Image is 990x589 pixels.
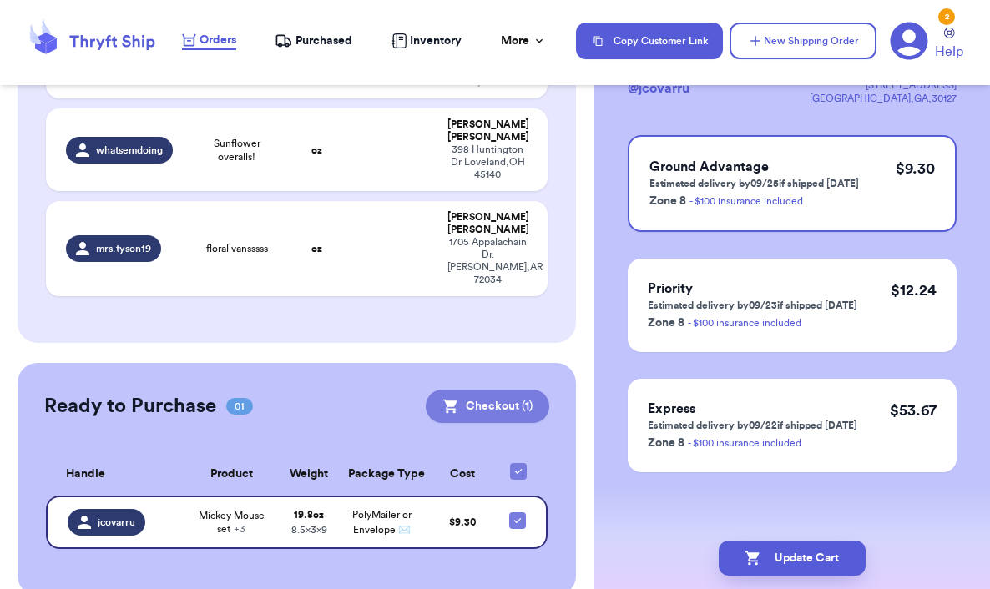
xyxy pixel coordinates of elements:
[280,453,338,496] th: Weight
[648,419,857,432] p: Estimated delivery by 09/22 if shipped [DATE]
[182,32,236,50] a: Orders
[649,195,686,207] span: Zone 8
[183,453,280,496] th: Product
[96,143,163,157] span: whatsemdoing
[648,299,857,312] p: Estimated delivery by 09/23 if shipped [DATE]
[352,510,412,535] span: PolyMailer or Envelope ✉️
[66,466,105,483] span: Handle
[44,393,216,420] h2: Ready to Purchase
[501,33,546,49] div: More
[648,282,693,295] span: Priority
[628,82,689,95] span: @ jcovarru
[935,42,963,62] span: Help
[730,23,876,59] button: New Shipping Order
[291,525,327,535] span: 8.5 x 3 x 9
[649,177,859,190] p: Estimated delivery by 09/25 if shipped [DATE]
[426,453,499,496] th: Cost
[447,143,528,181] div: 398 Huntington Dr Loveland , OH 45140
[200,32,236,48] span: Orders
[719,541,866,576] button: Update Cart
[295,33,352,49] span: Purchased
[391,33,462,49] a: Inventory
[648,437,684,449] span: Zone 8
[648,317,684,329] span: Zone 8
[294,510,324,520] strong: 19.8 oz
[649,160,769,174] span: Ground Advantage
[98,516,135,529] span: jcovarru
[890,399,937,422] p: $ 53.67
[810,78,957,92] div: [STREET_ADDRESS]
[96,242,151,255] span: mrs.tyson19
[193,509,270,536] span: Mickey Mouse set
[206,242,268,255] span: floral vansssss
[410,33,462,49] span: Inventory
[447,118,528,143] div: [PERSON_NAME] [PERSON_NAME]
[648,402,695,415] span: Express
[935,28,963,62] a: Help
[226,398,253,415] span: 01
[576,23,723,59] button: Copy Customer Link
[688,318,801,328] a: - $100 insurance included
[311,244,322,254] strong: oz
[689,196,803,206] a: - $100 insurance included
[449,517,476,527] span: $ 9.30
[311,145,322,155] strong: oz
[426,390,549,423] button: Checkout (1)
[447,236,528,286] div: 1705 Appalachain Dr. [PERSON_NAME] , AR 72034
[810,92,957,105] div: [GEOGRAPHIC_DATA] , GA , 30127
[938,8,955,25] div: 2
[447,211,528,236] div: [PERSON_NAME] [PERSON_NAME]
[891,279,937,302] p: $ 12.24
[896,157,935,180] p: $ 9.30
[234,524,245,534] span: + 3
[688,438,801,448] a: - $100 insurance included
[275,33,352,49] a: Purchased
[338,453,426,496] th: Package Type
[197,137,277,164] span: Sunflower overalls!
[890,22,928,60] a: 2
